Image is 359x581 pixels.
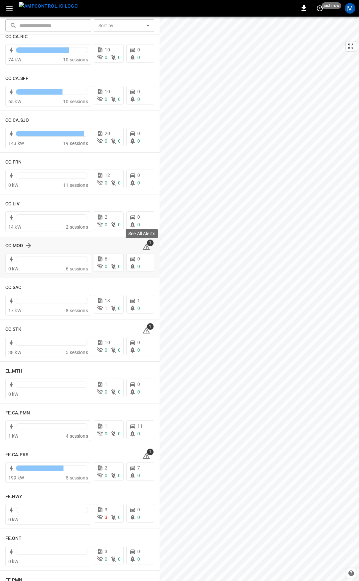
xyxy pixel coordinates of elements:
[137,138,140,144] span: 0
[5,284,22,291] h6: CC.SAC
[118,55,121,60] span: 0
[63,141,88,146] span: 19 sessions
[137,549,140,554] span: 0
[8,308,21,313] span: 17 kW
[8,475,24,480] span: 199 kW
[137,298,140,303] span: 1
[137,515,140,520] span: 0
[137,431,140,436] span: 0
[118,264,121,269] span: 0
[118,306,121,311] span: 0
[105,180,107,185] span: 0
[5,33,28,40] h6: CC.CA.RIC
[8,224,21,230] span: 14 kW
[118,389,121,395] span: 0
[105,382,107,387] span: 1
[137,55,140,60] span: 0
[105,389,107,395] span: 0
[105,473,107,478] span: 0
[66,475,88,480] span: 5 sessions
[19,2,78,10] img: ampcontrol.io logo
[137,47,140,52] span: 0
[118,431,121,436] span: 0
[105,222,107,227] span: 0
[137,222,140,227] span: 0
[118,347,121,353] span: 0
[118,473,121,478] span: 0
[105,465,107,471] span: 2
[66,224,88,230] span: 2 sessions
[105,89,110,94] span: 10
[105,256,107,261] span: 6
[322,2,341,9] span: just now
[5,368,23,375] h6: EL.MTH
[66,308,88,313] span: 8 sessions
[8,392,19,397] span: 0 kW
[137,473,140,478] span: 0
[105,306,107,311] span: 1
[8,266,19,271] span: 0 kW
[105,131,110,136] span: 20
[105,347,107,353] span: 0
[105,431,107,436] span: 0
[105,515,107,520] span: 3
[137,264,140,269] span: 0
[137,423,143,429] span: 11
[137,97,140,102] span: 0
[137,214,140,220] span: 0
[105,298,110,303] span: 13
[105,423,107,429] span: 1
[118,556,121,562] span: 0
[160,17,359,581] canvas: Map
[105,264,107,269] span: 0
[63,182,88,188] span: 11 sessions
[5,200,20,208] h6: CC.LIV
[8,350,21,355] span: 38 kW
[66,350,88,355] span: 5 sessions
[137,180,140,185] span: 0
[128,230,155,237] p: See All Alerts
[118,180,121,185] span: 0
[147,449,154,455] span: 1
[137,89,140,94] span: 0
[5,409,30,417] h6: FE.CA.PMN
[137,556,140,562] span: 0
[118,515,121,520] span: 0
[137,256,140,261] span: 0
[147,240,154,246] span: 1
[105,138,107,144] span: 0
[137,347,140,353] span: 0
[105,47,110,52] span: 10
[118,138,121,144] span: 0
[66,266,88,271] span: 6 sessions
[105,55,107,60] span: 0
[5,242,23,250] h6: CC.MOD
[137,173,140,178] span: 0
[345,3,355,14] div: profile-icon
[8,559,19,564] span: 0 kW
[137,131,140,136] span: 0
[137,507,140,512] span: 0
[105,507,107,512] span: 3
[137,465,140,471] span: 7
[105,97,107,102] span: 0
[118,97,121,102] span: 0
[8,99,21,104] span: 65 kW
[137,382,140,387] span: 0
[8,433,19,439] span: 1 kW
[8,141,24,146] span: 143 kW
[105,173,110,178] span: 12
[118,222,121,227] span: 0
[147,323,154,330] span: 1
[63,57,88,62] span: 10 sessions
[5,159,22,166] h6: CC.FRN
[8,517,19,522] span: 0 kW
[105,214,107,220] span: 2
[137,340,140,345] span: 0
[5,326,22,333] h6: CC.STK
[66,433,88,439] span: 4 sessions
[105,340,110,345] span: 10
[5,493,23,500] h6: FE.HWY
[8,182,19,188] span: 0 kW
[5,535,22,542] h6: FE.ONT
